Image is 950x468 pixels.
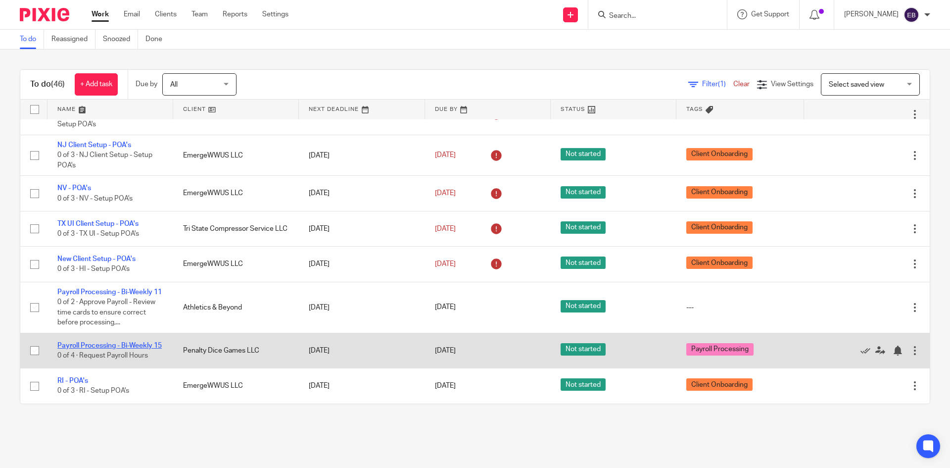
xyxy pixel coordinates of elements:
span: [DATE] [435,304,456,311]
span: Tags [686,106,703,112]
td: Tri State Compressor Service LLC [173,211,299,246]
span: 0 of 3 · TX UI - Setup POA's [57,230,139,237]
a: TX UI Client Setup - POA's [57,220,139,227]
p: Due by [136,79,157,89]
span: 0 of 3 · NJ Client Setup - Setup POA's [57,152,152,169]
td: [DATE] [299,247,425,282]
span: Not started [561,186,606,199]
a: Mark as done [860,346,875,356]
span: [DATE] [435,152,456,159]
img: svg%3E [903,7,919,23]
span: Client Onboarding [686,221,753,234]
span: Not started [561,300,606,312]
span: Client Onboarding [686,378,753,391]
span: Payroll Processing [686,343,754,356]
div: --- [686,303,794,312]
a: To do [20,30,44,49]
span: [DATE] [435,260,456,267]
span: (46) [51,80,65,88]
span: 0 of 2 · Approve Payroll - Review time cards to ensure correct before processing,... [57,299,155,326]
td: [DATE] [299,333,425,368]
span: 0 of 3 · NV - Setup POA's [57,195,133,202]
a: NV - POA's [57,185,91,192]
a: Done [145,30,170,49]
span: 0 of 3 · HI - Setup POA's [57,266,130,273]
a: Email [124,9,140,19]
td: [DATE] [299,282,425,333]
span: [DATE] [435,225,456,232]
td: EmergeWWUS LLC [173,176,299,211]
a: Snoozed [103,30,138,49]
td: EmergeWWUS LLC [173,368,299,404]
span: [DATE] [435,382,456,389]
a: Settings [262,9,288,19]
span: Not started [561,378,606,391]
span: Get Support [751,11,789,18]
span: (1) [718,81,726,88]
span: Not started [561,343,606,356]
a: + Add task [75,73,118,96]
span: View Settings [771,81,813,88]
a: Team [191,9,208,19]
a: Reassigned [51,30,95,49]
a: Clear [733,81,750,88]
a: RI - POA's [57,377,88,384]
span: Not started [561,148,606,160]
td: Athletics & Beyond [173,282,299,333]
a: Clients [155,9,177,19]
span: Filter [702,81,733,88]
span: Client Onboarding [686,257,753,269]
a: Reports [223,9,247,19]
td: Penalty Dice Games LLC [173,333,299,368]
a: Payroll Processing - Bi-Weekly 15 [57,342,162,349]
a: NJ Client Setup - POA's [57,142,131,149]
td: [DATE] [299,368,425,404]
span: Client Onboarding [686,186,753,199]
span: 0 of 4 · Request Payroll Hours [57,352,148,359]
img: Pixie [20,8,69,21]
span: Not started [561,221,606,234]
span: 0 of 3 · RI - Setup POA's [57,388,129,395]
span: 0 of 3 · [PERSON_NAME] OR - Setup POA's [57,111,149,128]
span: [DATE] [435,347,456,354]
td: EmergeWWUS LLC [173,247,299,282]
td: [DATE] [299,176,425,211]
a: New Client Setup - POA's [57,256,136,262]
span: Client Onboarding [686,148,753,160]
a: Payroll Processing - Bi-Weekly 11 [57,289,162,296]
span: Not started [561,257,606,269]
p: [PERSON_NAME] [844,9,899,19]
td: EmergeWWUS LLC [173,135,299,175]
h1: To do [30,79,65,90]
td: [DATE] [299,135,425,175]
td: [DATE] [299,211,425,246]
span: All [170,81,178,88]
a: Work [92,9,109,19]
span: [DATE] [435,190,456,197]
span: Select saved view [829,81,884,88]
input: Search [608,12,697,21]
